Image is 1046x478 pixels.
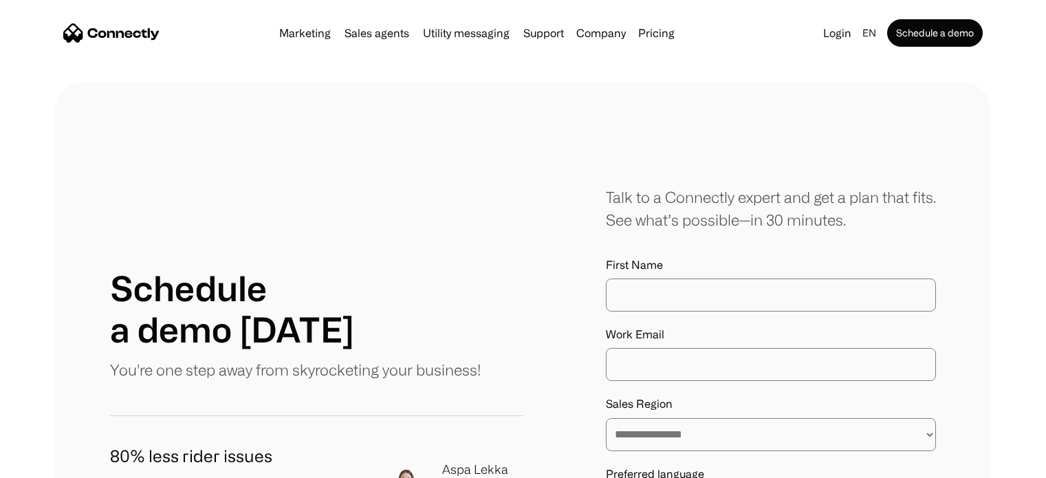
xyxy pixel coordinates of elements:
div: en [862,23,876,43]
a: Login [818,23,857,43]
h1: 80% less rider issues [110,444,358,468]
p: You're one step away from skyrocketing your business! [110,358,481,381]
a: Support [518,28,569,39]
div: en [857,23,884,43]
div: Talk to a Connectly expert and get a plan that fits. See what’s possible—in 30 minutes. [606,186,936,231]
div: Company [572,23,630,43]
aside: Language selected: English [14,453,83,473]
ul: Language list [28,454,83,473]
a: home [63,23,160,43]
h1: Schedule a demo [DATE] [110,268,354,350]
a: Sales agents [339,28,415,39]
a: Utility messaging [417,28,515,39]
label: Work Email [606,328,936,341]
a: Schedule a demo [887,19,983,47]
label: Sales Region [606,398,936,411]
a: Marketing [274,28,336,39]
div: Company [576,23,626,43]
a: Pricing [633,28,680,39]
label: First Name [606,259,936,272]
